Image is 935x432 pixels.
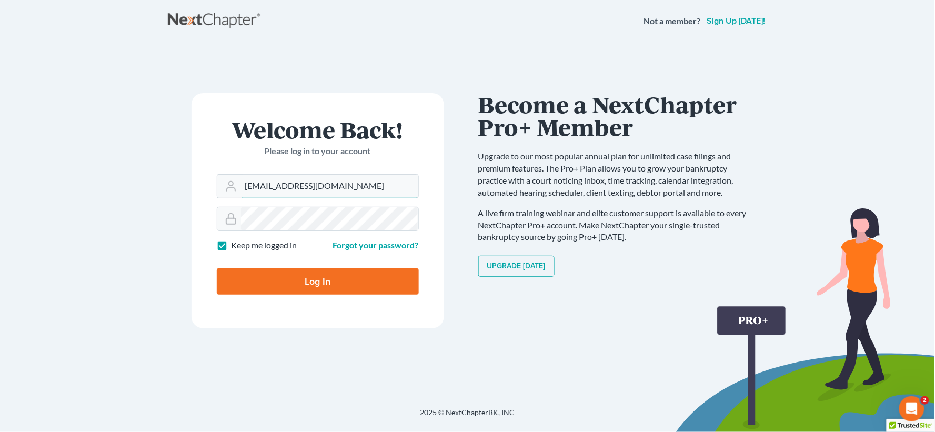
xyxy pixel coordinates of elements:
[217,268,419,295] input: Log In
[478,93,757,138] h1: Become a NextChapter Pro+ Member
[217,118,419,141] h1: Welcome Back!
[168,407,768,426] div: 2025 © NextChapterBK, INC
[644,15,701,27] strong: Not a member?
[333,240,419,250] a: Forgot your password?
[478,150,757,198] p: Upgrade to our most popular annual plan for unlimited case filings and premium features. The Pro+...
[217,145,419,157] p: Please log in to your account
[705,17,768,25] a: Sign up [DATE]!
[478,256,555,277] a: Upgrade [DATE]
[232,239,297,252] label: Keep me logged in
[899,396,924,421] iframe: Intercom live chat
[241,175,418,198] input: Email Address
[921,396,929,405] span: 2
[478,207,757,244] p: A live firm training webinar and elite customer support is available to every NextChapter Pro+ ac...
